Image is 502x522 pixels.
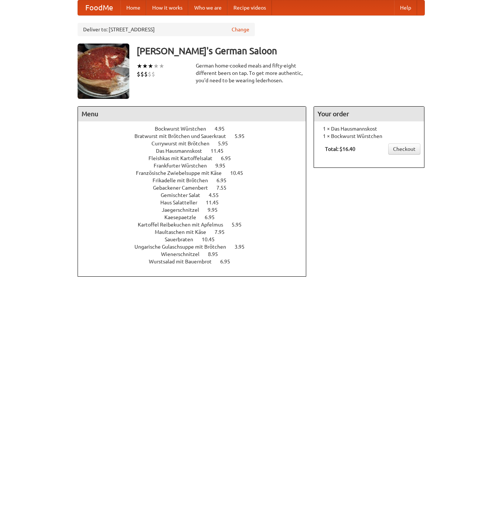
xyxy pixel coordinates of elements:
span: 5.95 [218,141,235,146]
span: 6.95 [221,155,238,161]
li: $ [140,70,144,78]
span: Kartoffel Reibekuchen mit Apfelmus [138,222,230,228]
span: Fleishkas mit Kartoffelsalat [148,155,220,161]
span: 9.95 [208,207,225,213]
h4: Menu [78,107,306,121]
a: Checkout [388,144,420,155]
li: $ [151,70,155,78]
b: Total: $16.40 [325,146,355,152]
a: How it works [146,0,188,15]
li: $ [148,70,151,78]
span: 5.95 [232,222,249,228]
span: 10.45 [230,170,250,176]
span: Frankfurter Würstchen [154,163,214,169]
li: ★ [153,62,159,70]
span: Sauerbraten [165,236,201,242]
span: 8.95 [208,251,225,257]
span: 4.55 [209,192,226,198]
a: Das Hausmannskost 11.45 [156,148,237,154]
span: Frikadelle mit Brötchen [153,177,215,183]
a: Sauerbraten 10.45 [165,236,228,242]
span: Bratwurst mit Brötchen und Sauerkraut [134,133,233,139]
li: ★ [137,62,142,70]
a: Kaesepaetzle 6.95 [164,214,228,220]
a: Home [120,0,146,15]
img: angular.jpg [78,44,129,99]
div: Deliver to: [STREET_ADDRESS] [78,23,255,36]
a: Wienerschnitzel 8.95 [161,251,232,257]
span: 7.95 [215,229,232,235]
span: Das Hausmannskost [156,148,209,154]
span: 4.95 [215,126,232,132]
span: Haus Salatteller [160,200,205,205]
span: Französische Zwiebelsuppe mit Käse [136,170,229,176]
a: FoodMe [78,0,120,15]
a: Fleishkas mit Kartoffelsalat 6.95 [148,155,245,161]
li: 1 × Das Hausmannskost [318,125,420,132]
a: Gebackener Camenbert 7.55 [153,185,240,191]
a: Wurstsalad mit Bauernbrot 6.95 [149,259,244,265]
span: Wienerschnitzel [161,251,207,257]
li: ★ [148,62,153,70]
span: Maultaschen mit Käse [155,229,214,235]
span: 9.95 [215,163,233,169]
li: ★ [159,62,164,70]
span: Gebackener Camenbert [153,185,215,191]
a: Gemischter Salat 4.55 [161,192,232,198]
span: Ungarische Gulaschsuppe mit Brötchen [134,244,233,250]
a: Change [232,26,249,33]
span: Jaegerschnitzel [162,207,206,213]
h4: Your order [314,107,424,121]
a: Bockwurst Würstchen 4.95 [155,126,238,132]
a: Maultaschen mit Käse 7.95 [155,229,238,235]
li: ★ [142,62,148,70]
span: 6.95 [216,177,234,183]
a: Frikadelle mit Brötchen 6.95 [153,177,240,183]
a: Jaegerschnitzel 9.95 [162,207,231,213]
a: Kartoffel Reibekuchen mit Apfelmus 5.95 [138,222,255,228]
div: German home-cooked meals and fifty-eight different beers on tap. To get more authentic, you'd nee... [196,62,307,84]
a: Frankfurter Würstchen 9.95 [154,163,239,169]
a: Who we are [188,0,228,15]
span: Currywurst mit Brötchen [151,141,217,146]
h3: [PERSON_NAME]'s German Saloon [137,44,425,58]
a: Bratwurst mit Brötchen und Sauerkraut 5.95 [134,133,258,139]
a: Currywurst mit Brötchen 5.95 [151,141,242,146]
li: 1 × Bockwurst Würstchen [318,132,420,140]
span: Gemischter Salat [161,192,208,198]
a: Französische Zwiebelsuppe mit Käse 10.45 [136,170,257,176]
a: Help [394,0,417,15]
span: 7.55 [216,185,234,191]
span: 3.95 [235,244,252,250]
span: 5.95 [235,133,252,139]
a: Haus Salatteller 11.45 [160,200,232,205]
span: Bockwurst Würstchen [155,126,214,132]
li: $ [137,70,140,78]
span: 10.45 [202,236,222,242]
a: Ungarische Gulaschsuppe mit Brötchen 3.95 [134,244,258,250]
span: 6.95 [205,214,222,220]
li: $ [144,70,148,78]
span: Wurstsalad mit Bauernbrot [149,259,219,265]
span: 11.45 [211,148,231,154]
span: Kaesepaetzle [164,214,204,220]
span: 11.45 [206,200,226,205]
span: 6.95 [220,259,238,265]
a: Recipe videos [228,0,272,15]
